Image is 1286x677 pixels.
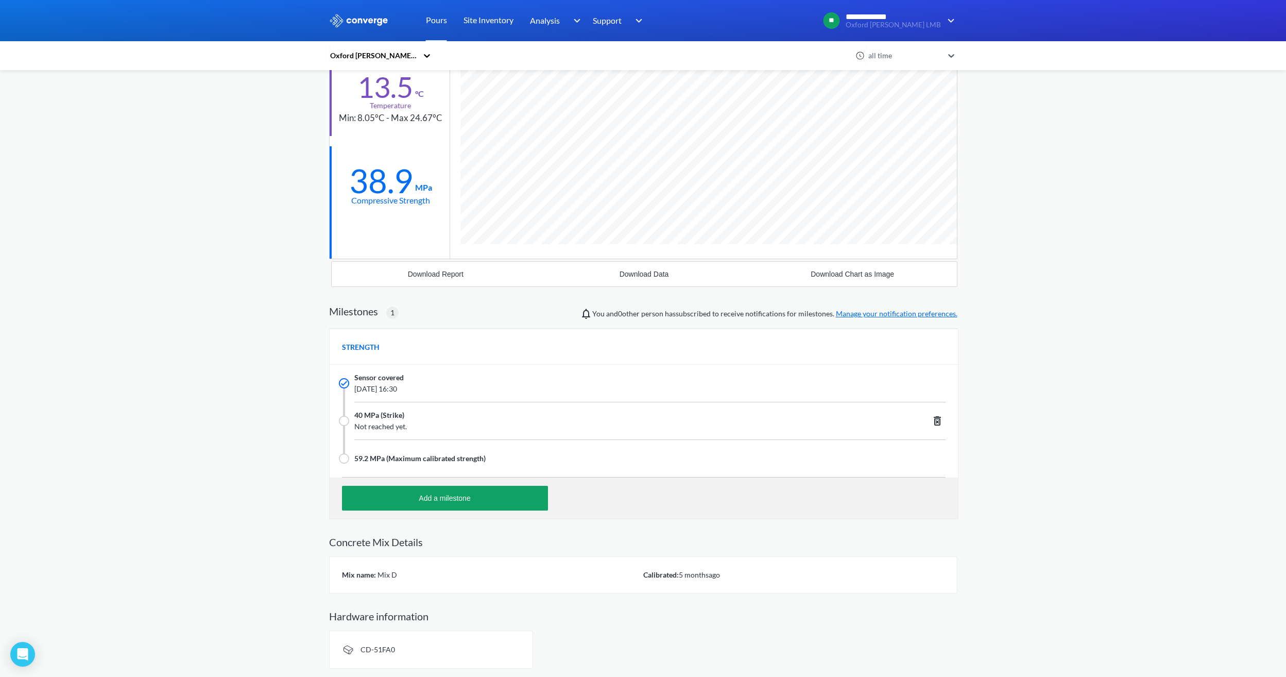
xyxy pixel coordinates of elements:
img: downArrow.svg [567,14,583,27]
h2: Hardware information [329,610,957,622]
span: Oxford [PERSON_NAME] LMB [846,21,941,29]
img: signal-icon.svg [342,644,354,656]
h2: Concrete Mix Details [329,536,957,548]
span: Not reached yet. [354,421,821,432]
img: downArrow.svg [629,14,645,27]
span: STRENGTH [342,342,380,353]
span: 40 MPa (Strike) [354,410,404,421]
span: Mix name: [342,570,376,579]
span: 59.2 MPa (Maximum calibrated strength) [354,453,486,464]
span: Mix D [376,570,397,579]
span: 5 months ago [679,570,720,579]
button: Download Data [540,262,748,286]
div: Download Data [620,270,669,278]
span: [DATE] 16:30 [354,383,821,395]
button: Download Chart as Image [748,262,957,286]
div: Oxford [PERSON_NAME] LMB [329,50,418,61]
a: Manage your notification preferences. [836,309,957,318]
img: downArrow.svg [941,14,957,27]
img: logo_ewhite.svg [329,14,389,27]
span: Support [593,14,622,27]
div: 38.9 [349,168,413,194]
span: Analysis [530,14,560,27]
span: CD-51FA0 [361,645,395,654]
div: Compressive Strength [351,194,430,207]
span: 0 other [618,309,640,318]
div: Min: 8.05°C - Max 24.67°C [339,111,442,125]
span: Calibrated: [643,570,679,579]
div: 13.5 [357,74,413,100]
button: Download Report [332,262,540,286]
img: notifications-icon.svg [580,308,592,320]
span: 1 [390,307,395,318]
span: You and person has subscribed to receive notifications for milestones. [592,308,957,319]
div: Open Intercom Messenger [10,642,35,667]
div: Temperature [370,100,411,111]
div: Download Report [408,270,464,278]
button: Add a milestone [342,486,548,511]
h2: Milestones [329,305,378,317]
img: icon-clock.svg [855,51,865,60]
div: Download Chart as Image [811,270,894,278]
div: all time [866,50,943,61]
span: Sensor covered [354,372,404,383]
